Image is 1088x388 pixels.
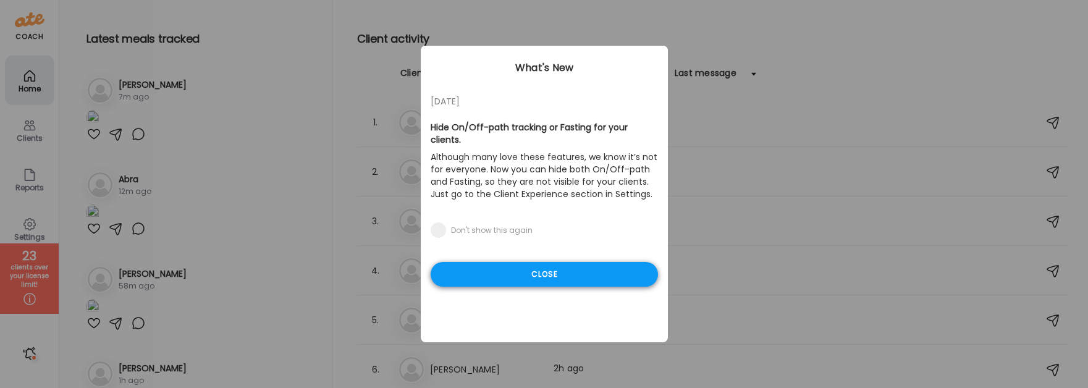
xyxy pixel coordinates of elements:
[431,121,628,146] b: Hide On/Off-path tracking or Fasting for your clients.
[451,226,533,235] div: Don't show this again
[421,61,668,75] div: What's New
[431,148,658,203] p: Although many love these features, we know it’s not for everyone. Now you can hide both On/Off-pa...
[431,262,658,287] div: Close
[431,94,658,109] div: [DATE]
